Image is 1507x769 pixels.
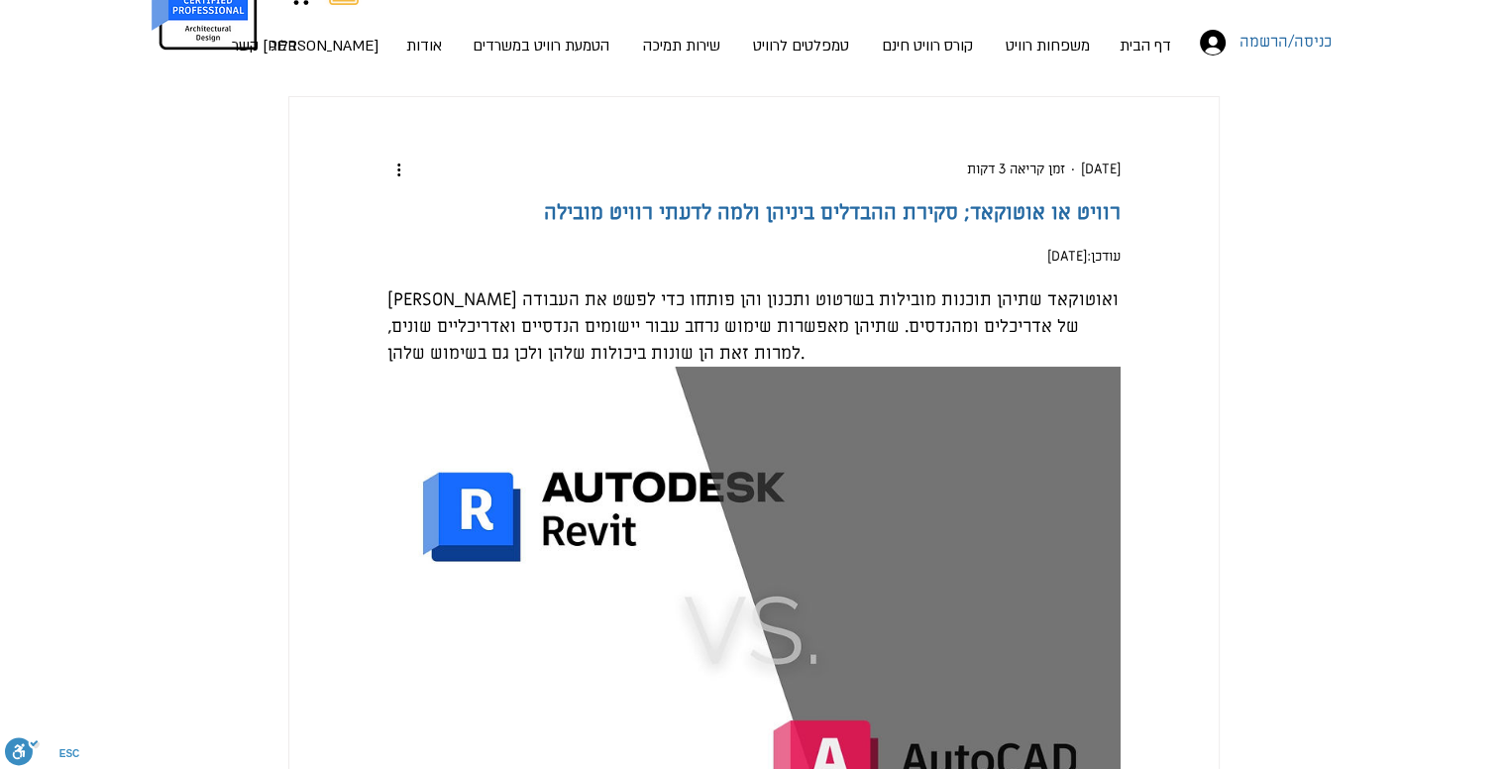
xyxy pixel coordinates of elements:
[398,18,450,73] p: אודות
[998,18,1098,73] p: משפחות רוויט
[387,246,1121,267] p: עודכן:
[246,17,1186,56] nav: אתר
[224,18,386,73] p: [PERSON_NAME] קשר
[635,18,728,73] p: שירות תמיכה
[1047,247,1087,266] span: 18 ביולי
[387,288,1124,365] span: [PERSON_NAME] ואוטוקאד שתיהן תוכנות מובילות בשרטוט ותכנון והן פותחו כדי לפשט את העבודה של אדריכלי...
[1233,30,1339,55] span: כניסה/הרשמה
[745,18,857,73] p: טמפלטים לרוויט
[737,17,865,56] a: טמפלטים לרוויט
[387,157,411,180] button: פעולות נוספות
[1081,160,1121,178] span: 19 בנוב׳ 2024
[1186,24,1275,61] button: כניסה/הרשמה
[1112,18,1179,73] p: דף הבית
[263,18,305,73] p: בלוג
[967,160,1065,178] span: זמן קריאה 3 דקות
[392,17,456,56] a: אודות
[1106,17,1186,56] a: דף הבית
[991,17,1106,56] a: משפחות רוויט
[874,18,981,73] p: קורס רוויט חינם
[865,17,991,56] a: קורס רוויט חינם
[387,198,1121,227] h1: רוויט או אוטוקאד; סקירת ההבדלים ביניהן ולמה לדעתי רוויט מובילה
[456,17,627,56] a: הטמעת רוויט במשרדים
[465,18,617,73] p: הטמעת רוויט במשרדים
[311,17,392,56] a: [PERSON_NAME] קשר
[627,17,737,56] a: שירות תמיכה
[258,17,311,56] a: בלוג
